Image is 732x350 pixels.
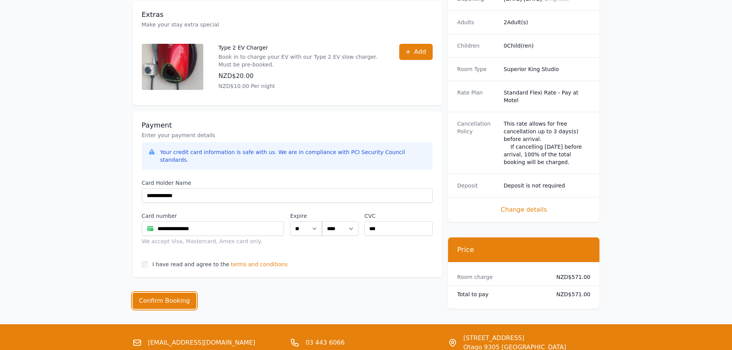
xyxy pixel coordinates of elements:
span: Change details [457,205,591,214]
p: NZD$10.00 Per night [219,82,384,90]
label: Card Holder Name [142,179,433,187]
p: Type 2 EV Charger [219,44,384,51]
button: Add [399,44,433,60]
label: I have read and agree to the [153,261,229,267]
dd: 2 Adult(s) [504,18,591,26]
p: Enter your payment details [142,131,433,139]
p: NZD$20.00 [219,71,384,81]
img: Type 2 EV Charger [142,44,203,90]
span: terms and conditions [231,260,288,268]
dd: NZD$571.00 [550,290,591,298]
label: Expire [290,212,322,220]
h3: Extras [142,10,433,19]
dd: NZD$571.00 [550,273,591,281]
div: This rate allows for free cancellation up to 3 days(s) before arrival. If cancelling [DATE] befor... [504,120,591,166]
dt: Adults [457,18,498,26]
div: We accept Visa, Mastercard, Amex card only. [142,237,284,245]
dt: Deposit [457,182,498,189]
dt: Rate Plan [457,89,498,104]
a: [EMAIL_ADDRESS][DOMAIN_NAME] [148,338,256,347]
h3: Price [457,245,591,254]
dt: Room charge [457,273,544,281]
label: Card number [142,212,284,220]
p: Make your stay extra special [142,21,433,28]
p: Book in to charge your EV with our Type 2 EV slow charger. Must be pre-booked. [219,53,384,68]
h3: Payment [142,121,433,130]
span: Add [414,47,426,56]
dd: Superior King Studio [504,65,591,73]
div: Your credit card information is safe with us. We are in compliance with PCI Security Council stan... [160,148,427,164]
dd: Deposit is not required [504,182,591,189]
dd: 0 Child(ren) [504,42,591,50]
dt: Room Type [457,65,498,73]
a: 03 443 6066 [305,338,345,347]
dd: Standard Flexi Rate - Pay at Motel [504,89,591,104]
dt: Children [457,42,498,50]
span: [STREET_ADDRESS] [463,333,566,343]
dt: Total to pay [457,290,544,298]
label: CVC [364,212,432,220]
dt: Cancellation Policy [457,120,498,166]
button: Confirm Booking [133,293,197,309]
label: . [322,212,358,220]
